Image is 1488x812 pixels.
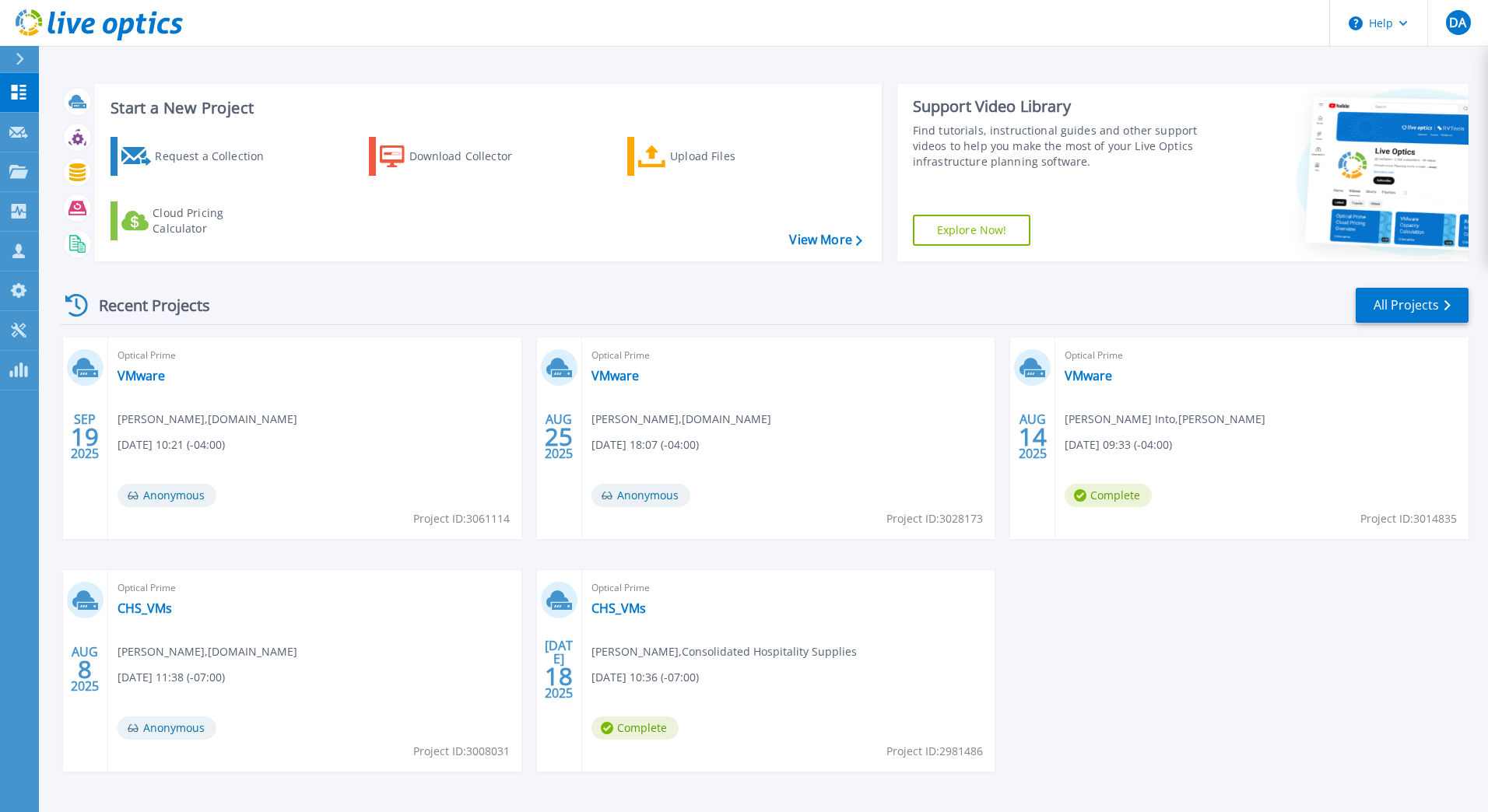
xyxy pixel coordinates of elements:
span: Project ID: 3008031 [413,743,510,760]
div: AUG 2025 [1018,408,1048,465]
span: 25 [545,430,573,443]
div: Download Collector [409,141,534,172]
span: [PERSON_NAME] , [DOMAIN_NAME] [118,643,297,660]
span: Anonymous [118,484,216,507]
div: Recent Projects [60,286,231,324]
span: [DATE] 11:38 (-07:00) [118,669,225,686]
span: [DATE] 10:36 (-07:00) [591,669,699,686]
span: Optical Prime [118,347,512,364]
span: Optical Prime [118,579,512,597]
a: VMware [118,368,165,383]
a: Download Collector [369,137,542,176]
a: Explore Now! [913,215,1031,246]
a: CHS_VMs [118,600,172,616]
span: Complete [1065,484,1152,507]
span: 14 [1019,430,1047,443]
span: Anonymous [118,716,216,740]
div: AUG 2025 [544,408,574,465]
span: [DATE] 18:07 (-04:00) [591,436,699,453]
div: Upload Files [670,141,795,172]
div: Find tutorials, instructional guides and other support videos to help you make the most of your L... [913,123,1204,170]
span: [PERSON_NAME] , Consolidated Hospitality Supplies [591,643,857,660]
div: Request a Collection [155,141,279,172]
a: View More [789,233,862,247]
span: Project ID: 3061114 [413,510,510,527]
a: Cloud Pricing Calculator [111,201,284,240]
div: Cloud Pricing Calculator [153,205,277,236]
a: All Projects [1356,288,1469,323]
span: Optical Prime [591,579,986,597]
span: 18 [545,670,573,683]
a: VMware [591,368,639,383]
span: Anonymous [591,484,690,507]
h3: Start a New Project [111,100,862,117]
div: [DATE] 2025 [544,641,574,698]
span: DA [1449,16,1466,29]
a: VMware [1065,368,1112,383]
span: Optical Prime [1065,347,1459,364]
span: [PERSON_NAME] Into , [PERSON_NAME] [1065,411,1265,428]
a: Request a Collection [111,137,284,176]
span: [DATE] 09:33 (-04:00) [1065,436,1172,453]
span: Optical Prime [591,347,986,364]
span: 8 [78,663,92,676]
span: Complete [591,716,679,740]
div: SEP 2025 [70,408,100,465]
a: Upload Files [627,137,801,176]
span: 19 [71,430,99,443]
div: Support Video Library [913,96,1204,117]
span: [PERSON_NAME] , [DOMAIN_NAME] [591,411,771,428]
span: Project ID: 3014835 [1360,510,1457,527]
div: AUG 2025 [70,641,100,698]
span: [PERSON_NAME] , [DOMAIN_NAME] [118,411,297,428]
span: [DATE] 10:21 (-04:00) [118,436,225,453]
span: Project ID: 2981486 [886,743,983,760]
a: CHS_VMs [591,600,646,616]
span: Project ID: 3028173 [886,510,983,527]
